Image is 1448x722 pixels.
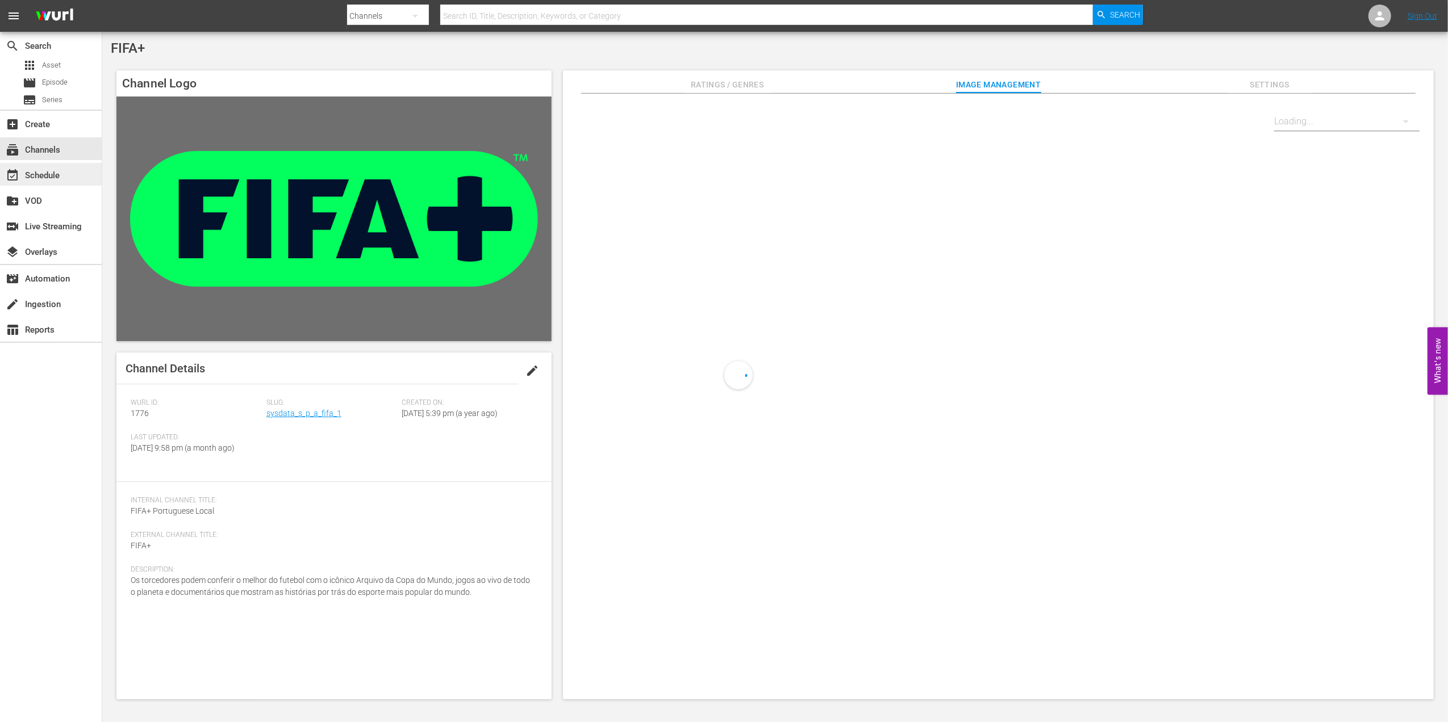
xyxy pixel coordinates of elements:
[131,565,532,574] span: Description:
[131,443,235,452] span: [DATE] 9:58 pm (a month ago)
[131,541,151,550] span: FIFA+
[6,194,19,208] span: VOD
[6,169,19,182] span: Schedule
[6,272,19,286] span: Automation
[402,409,498,418] span: [DATE] 5:39 pm (a year ago)
[6,245,19,259] span: Overlays
[525,364,539,377] span: edit
[126,362,205,375] span: Channel Details
[6,323,19,337] span: Reports
[1428,328,1448,395] button: Open Feedback Widget
[42,94,62,106] span: Series
[6,143,19,157] span: Channels
[23,93,36,107] span: Series
[6,297,19,311] span: Ingestion
[116,96,552,341] img: FIFA+
[519,357,546,384] button: edit
[131,433,261,442] span: Last Updated:
[685,78,770,92] span: Ratings / Genres
[131,398,261,408] span: Wurl ID:
[131,531,532,540] span: External Channel Title:
[116,70,552,96] h4: Channel Logo
[6,117,19,131] span: Create
[27,3,82,30] img: ans4CAIJ8jUAAAAAAAAAAAAAAAAAAAAAAAAgQb4GAAAAAAAAAAAAAAAAAAAAAAAAJMjXAAAAAAAAAAAAAAAAAAAAAAAAgAT5G...
[111,40,145,56] span: FIFA+
[1227,78,1312,92] span: Settings
[6,220,19,233] span: Live Streaming
[6,39,19,53] span: Search
[266,398,397,408] span: Slug:
[131,506,214,515] span: FIFA+ Portuguese Local
[23,58,36,72] span: Asset
[1110,5,1140,25] span: Search
[7,9,20,23] span: menu
[956,78,1041,92] span: Image Management
[266,409,341,418] a: sysdata_s_p_a_fifa_1
[42,77,68,88] span: Episode
[23,76,36,90] span: Episode
[131,496,532,505] span: Internal Channel Title:
[42,60,61,71] span: Asset
[1408,11,1437,20] a: Sign Out
[1093,5,1143,25] button: Search
[131,409,149,418] span: 1776
[131,576,530,597] span: Os torcedores podem conferir o melhor do futebol com o icônico Arquivo da Copa do Mundo, jogos ao...
[402,398,532,408] span: Created On:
